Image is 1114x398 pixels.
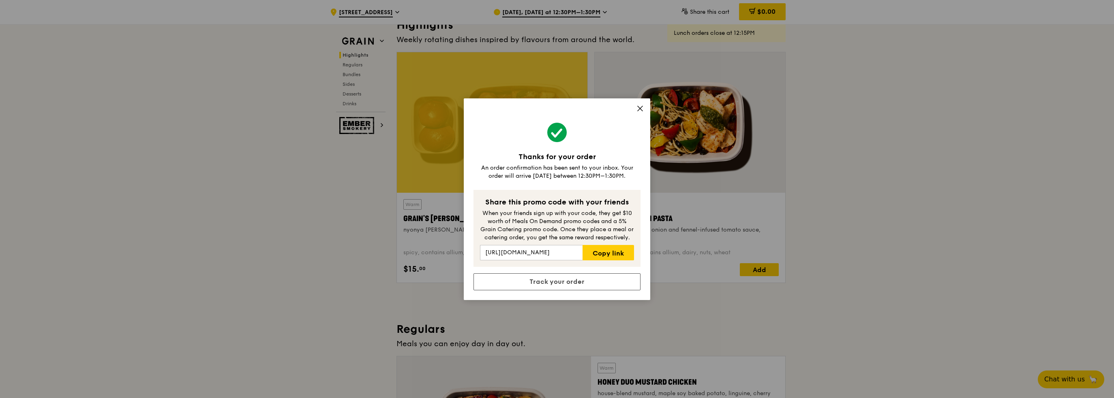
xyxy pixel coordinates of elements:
[480,196,634,208] div: Share this promo code with your friends
[473,273,641,290] a: Track your order
[583,245,634,260] a: Copy link
[473,151,641,162] div: Thanks for your order
[480,209,634,242] div: When your friends sign up with your code, they get $10 worth of Meals On Demand promo codes and a...
[473,164,641,180] div: An order confirmation has been sent to your inbox. Your order will arrive [DATE] between 12:30PM–...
